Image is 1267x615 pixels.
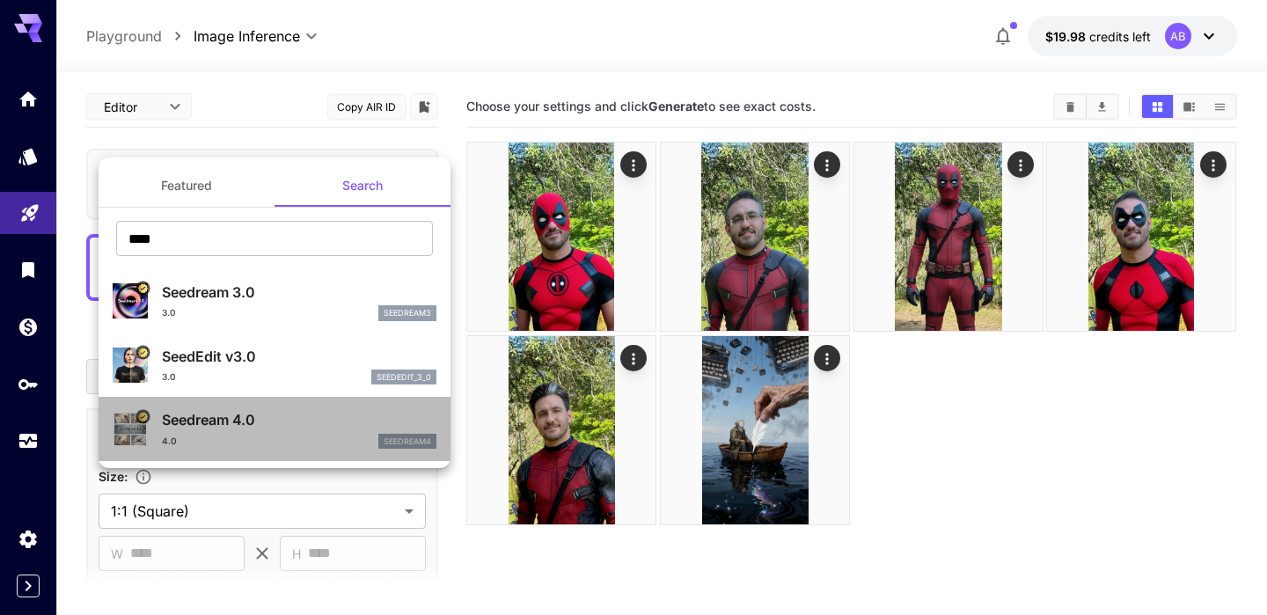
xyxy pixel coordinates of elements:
[275,165,450,207] button: Search
[135,345,150,359] button: Certified Model – Vetted for best performance and includes a commercial license.
[135,409,150,423] button: Certified Model – Vetted for best performance and includes a commercial license.
[377,371,431,384] p: seededit_3_0
[99,165,275,207] button: Featured
[162,346,436,367] p: SeedEdit v3.0
[384,436,431,448] p: seedream4
[113,275,436,328] div: Certified Model – Vetted for best performance and includes a commercial license.Seedream 3.03.0se...
[162,306,176,319] p: 3.0
[113,339,436,392] div: Certified Model – Vetted for best performance and includes a commercial license.SeedEdit v3.03.0s...
[384,307,431,319] p: seedream3
[162,409,436,430] p: Seedream 4.0
[162,282,436,303] p: Seedream 3.0
[162,435,177,448] p: 4.0
[135,282,150,296] button: Certified Model – Vetted for best performance and includes a commercial license.
[162,370,176,384] p: 3.0
[113,402,436,456] div: Certified Model – Vetted for best performance and includes a commercial license.Seedream 4.04.0se...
